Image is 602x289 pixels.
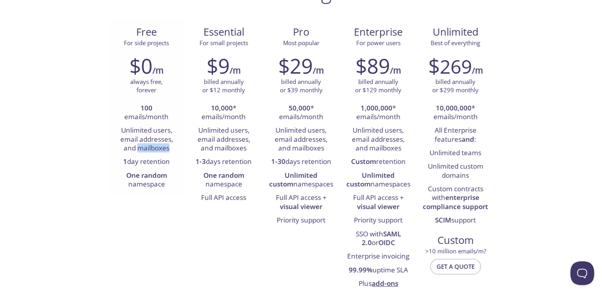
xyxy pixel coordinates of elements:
[192,25,256,39] span: Essential
[423,183,488,214] li: Custom contracts with
[423,102,488,124] li: * emails/month
[278,54,313,78] h2: $29
[346,25,410,39] span: Enterprise
[114,25,179,39] span: Free
[130,78,163,95] p: always free, forever
[432,78,479,95] p: billed annually or $299 monthly
[361,103,392,112] strong: 1,000,000
[191,102,256,124] li: * emails/month
[436,103,471,112] strong: 10,000,000
[346,124,411,155] li: Unlimited users, email addresses, and mailboxes
[423,193,488,211] strong: enterprise compliance support
[268,191,334,214] li: Full API access +
[268,155,334,169] li: days retention
[346,250,411,263] li: Enterprise invoicing
[269,171,318,188] strong: Unlimited custom
[346,214,411,227] li: Priority support
[355,78,401,95] p: billed annually or $129 monthly
[271,157,285,166] strong: 1-30
[423,124,488,146] li: All Enterprise features :
[289,103,310,112] strong: 50,000
[357,202,399,211] strong: visual viewer
[355,54,390,78] h2: $89
[152,64,163,77] h6: /m
[570,261,594,285] iframe: Help Scout Beacon - Open
[196,157,206,166] strong: 1-3
[191,191,256,205] li: Full API access
[346,102,411,124] li: * emails/month
[428,54,472,78] h2: $
[280,78,323,95] p: billed annually or $39 monthly
[431,39,480,47] span: Best of everything
[423,146,488,160] li: Unlimited teams
[346,191,411,214] li: Full API access +
[114,102,179,124] li: emails/month
[199,39,248,47] span: For small projects
[356,39,401,47] span: For power users
[202,78,245,95] p: billed annually or $12 monthly
[211,103,233,112] strong: 10,000
[280,202,322,211] strong: visual viewer
[207,54,230,78] h2: $9
[313,64,324,77] h6: /m
[129,54,152,78] h2: $0
[191,169,256,192] li: namespace
[349,265,372,274] strong: 99.99%
[114,155,179,169] li: day retention
[191,124,256,155] li: Unlimited users, email addresses, and mailboxes
[268,214,334,227] li: Priority support
[472,64,483,77] h6: /m
[346,171,395,188] strong: Unlimited custom
[423,214,488,227] li: support
[268,102,334,124] li: * emails/month
[268,124,334,155] li: Unlimited users, email addresses, and mailboxes
[423,234,488,247] span: Custom
[346,169,411,192] li: namespaces
[351,157,376,166] strong: Custom
[141,103,152,112] strong: 100
[230,64,241,77] h6: /m
[362,229,401,247] strong: SAML 2.0
[123,157,127,166] strong: 1
[283,39,319,47] span: Most popular
[390,64,401,77] h6: /m
[191,155,256,169] li: days retention
[124,39,169,47] span: For side projects
[269,25,333,39] span: Pro
[268,169,334,192] li: namespaces
[423,160,488,183] li: Unlimited custom domains
[346,155,411,169] li: retention
[461,135,474,144] strong: and
[346,228,411,250] li: SSO with or
[346,264,411,277] li: uptime SLA
[435,215,451,224] strong: SCIM
[203,171,244,180] strong: One random
[437,261,475,272] span: Get a quote
[440,53,472,79] span: 269
[114,124,179,155] li: Unlimited users, email addresses, and mailboxes
[425,247,486,255] span: > 10 million emails/m?
[126,171,167,180] strong: One random
[378,238,395,247] strong: OIDC
[114,169,179,192] li: namespace
[430,259,481,274] button: Get a quote
[433,25,479,39] span: Unlimited
[372,279,398,288] a: add-ons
